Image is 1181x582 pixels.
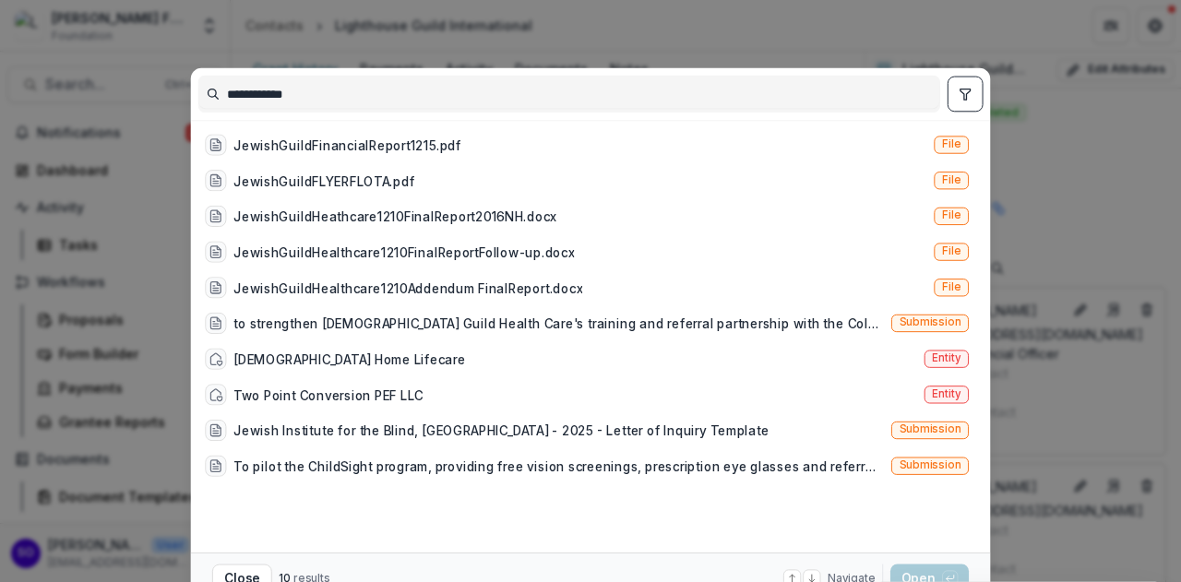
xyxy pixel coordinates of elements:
div: Two Point Conversion PEF LLC [233,386,423,404]
div: JewishGuildHealthcare1210Addendum FinalReport.docx [233,279,582,297]
button: toggle filters [948,77,984,113]
div: [DEMOGRAPHIC_DATA] Home Lifecare [233,350,465,368]
span: Submission [900,316,961,329]
div: JewishGuildHealthcare1210FinalReportFollow-up.docx [233,243,574,261]
div: JewishGuildFinancialReport1215.pdf [233,136,461,154]
span: File [942,209,960,222]
span: Submission [900,423,961,436]
div: JewishGuildFLYERFLOTA.pdf [233,172,414,190]
span: Entity [932,352,960,365]
div: Jewish Institute for the Blind, [GEOGRAPHIC_DATA] - 2025 - Letter of Inquiry Template [233,421,769,439]
span: File [942,173,960,186]
span: File [942,138,960,151]
div: to strengthen [DEMOGRAPHIC_DATA] Guild Health Care's training and referral partnership with the C... [233,314,884,332]
span: Submission [900,459,961,472]
span: File [942,245,960,258]
div: JewishGuildHeathcare1210FinalReport2016NH.docx [233,207,556,225]
div: To pilot the ChildSight program, providing free vision screenings, prescription eye glasses and r... [233,457,884,475]
span: Entity [932,387,960,400]
span: File [942,280,960,293]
